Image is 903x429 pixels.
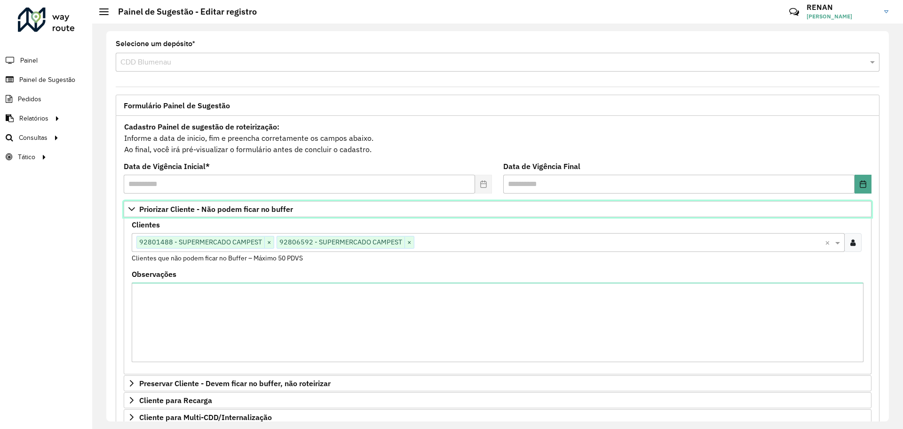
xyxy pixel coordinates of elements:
[139,380,331,387] span: Preservar Cliente - Devem ficar no buffer, não roteirizar
[124,121,871,155] div: Informe a data de inicio, fim e preencha corretamente os campos abaixo. Ao final, você irá pré-vi...
[124,217,871,374] div: Priorizar Cliente - Não podem ficar no buffer
[18,152,35,162] span: Tático
[139,205,293,213] span: Priorizar Cliente - Não podem ficar no buffer
[137,236,264,248] span: 92801488 - SUPERMERCADO CAMPEST
[124,161,210,172] label: Data de Vigência Inicial
[19,113,48,123] span: Relatórios
[277,236,404,248] span: 92806592 - SUPERMERCADO CAMPEST
[825,237,833,248] span: Clear all
[404,237,414,248] span: ×
[18,94,41,104] span: Pedidos
[264,237,274,248] span: ×
[139,413,272,421] span: Cliente para Multi-CDD/Internalização
[503,161,580,172] label: Data de Vigência Final
[132,219,160,230] label: Clientes
[124,409,871,425] a: Cliente para Multi-CDD/Internalização
[855,175,871,194] button: Choose Date
[19,133,48,143] span: Consultas
[124,102,230,109] span: Formulário Painel de Sugestão
[784,2,804,22] a: Contato Rápido
[124,201,871,217] a: Priorizar Cliente - Não podem ficar no buffer
[139,397,212,404] span: Cliente para Recarga
[19,75,75,85] span: Painel de Sugestão
[124,392,871,408] a: Cliente para Recarga
[124,375,871,391] a: Preservar Cliente - Devem ficar no buffer, não roteirizar
[124,122,279,131] strong: Cadastro Painel de sugestão de roteirização:
[132,254,303,262] small: Clientes que não podem ficar no Buffer – Máximo 50 PDVS
[807,12,877,21] span: [PERSON_NAME]
[132,268,176,280] label: Observações
[807,3,877,12] h3: RENAN
[116,38,195,49] label: Selecione um depósito
[20,56,38,65] span: Painel
[109,7,257,17] h2: Painel de Sugestão - Editar registro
